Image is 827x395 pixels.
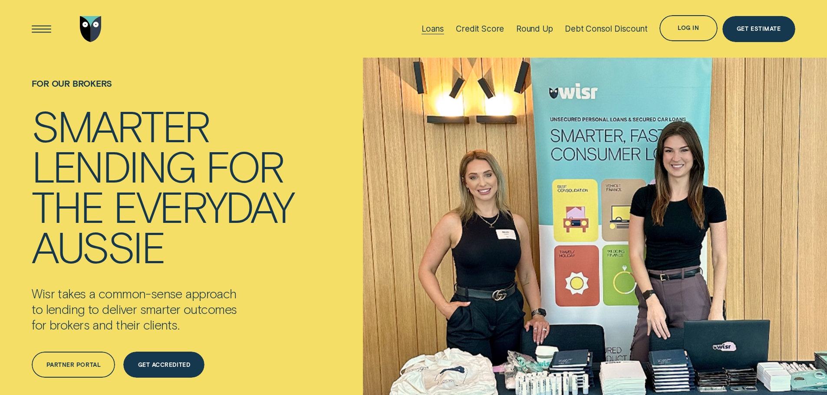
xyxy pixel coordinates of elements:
h1: For Our Brokers [32,78,293,105]
div: Loans [422,24,444,34]
div: Round Up [516,24,553,34]
div: the [32,186,103,226]
p: Wisr takes a common-sense approach to lending to deliver smarter outcomes for brokers and their c... [32,286,283,333]
button: Open Menu [29,16,55,42]
a: Get Accredited [123,352,204,378]
div: Aussie [32,226,164,266]
img: Wisr [80,16,102,42]
div: Debt Consol Discount [565,24,647,34]
button: Log in [659,15,717,41]
div: for [206,145,283,186]
div: Credit Score [456,24,504,34]
div: Smarter [32,105,209,145]
div: lending [32,145,196,186]
a: Partner Portal [32,352,115,378]
a: Get Estimate [722,16,795,42]
h4: Smarter lending for the everyday Aussie [32,105,293,266]
div: everyday [113,186,293,226]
